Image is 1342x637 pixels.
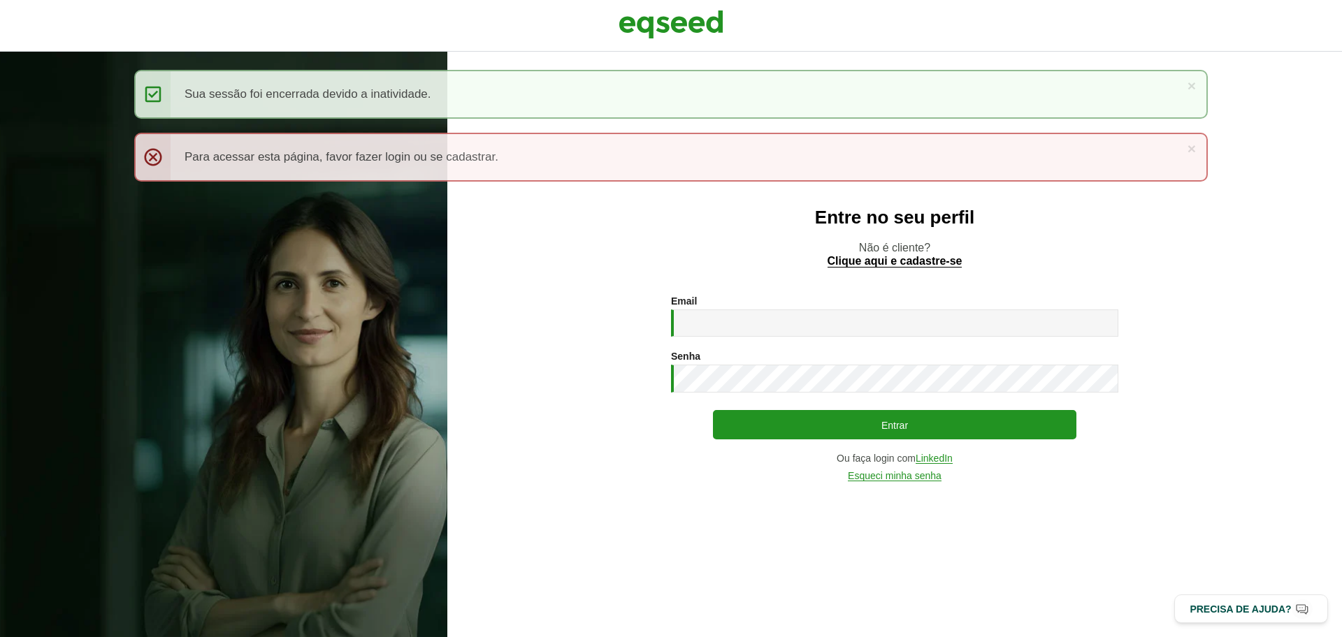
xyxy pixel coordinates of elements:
div: Para acessar esta página, favor fazer login ou se cadastrar. [134,133,1208,182]
a: Clique aqui e cadastre-se [828,256,962,268]
label: Senha [671,351,700,361]
a: Esqueci minha senha [848,471,941,481]
div: Sua sessão foi encerrada devido a inatividade. [134,70,1208,119]
p: Não é cliente? [475,241,1314,268]
a: × [1188,141,1196,156]
a: LinkedIn [916,453,953,464]
button: Entrar [713,410,1076,439]
div: Ou faça login com [671,453,1118,464]
img: EqSeed Logo [619,7,723,42]
h2: Entre no seu perfil [475,207,1314,228]
a: × [1188,78,1196,93]
label: Email [671,296,697,306]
